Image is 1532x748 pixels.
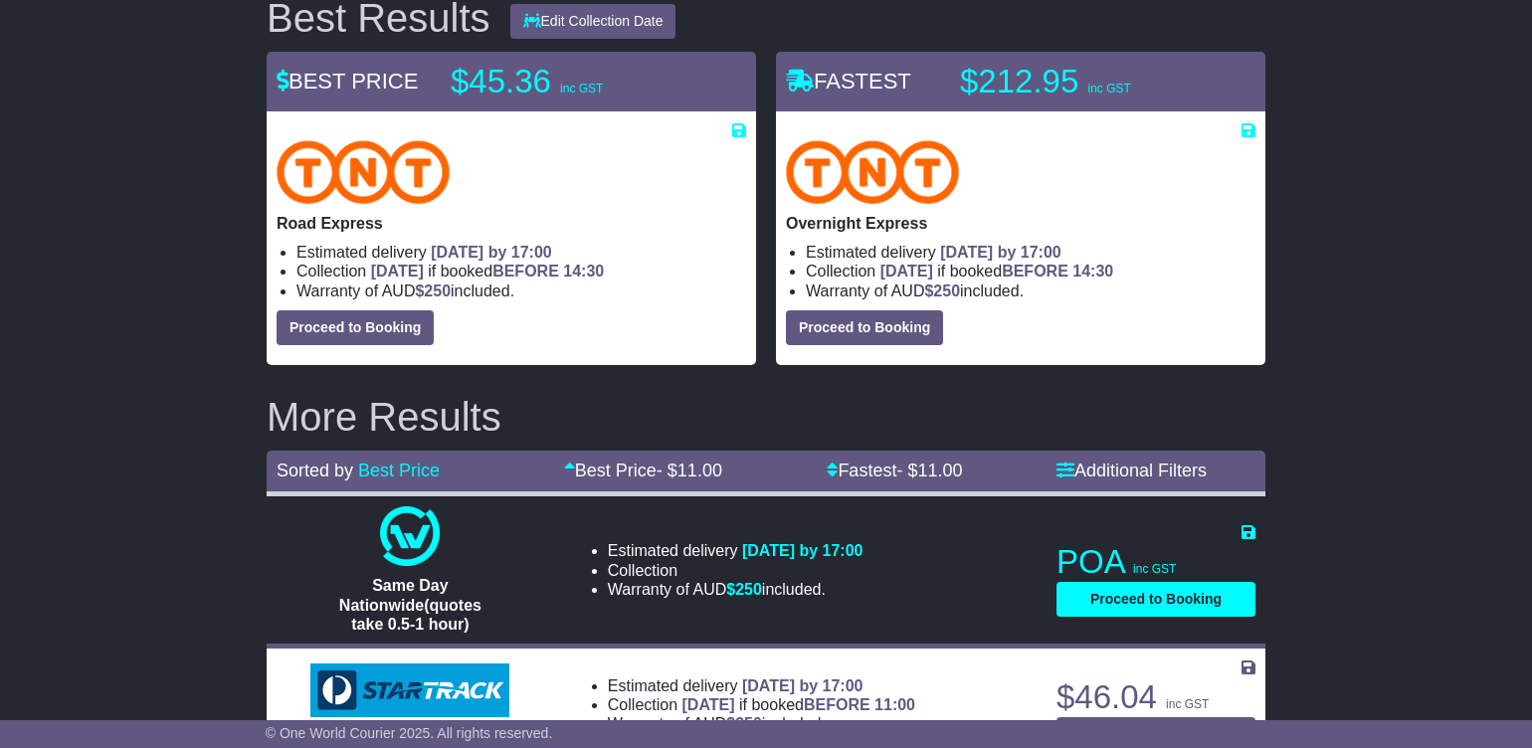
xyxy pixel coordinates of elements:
span: [DATE] by 17:00 [431,244,552,261]
li: Estimated delivery [608,541,863,560]
button: Edit Collection Date [510,4,676,39]
span: - $ [896,461,962,480]
li: Warranty of AUD included. [608,580,863,599]
span: $ [726,715,762,732]
span: BEST PRICE [277,69,418,93]
p: Road Express [277,214,746,233]
span: inc GST [560,82,603,95]
li: Collection [608,695,915,714]
h2: More Results [267,395,1265,439]
span: BEFORE [1002,263,1068,280]
span: $ [726,581,762,598]
span: [DATE] by 17:00 [742,677,863,694]
button: Proceed to Booking [1056,582,1255,617]
span: [DATE] [880,263,933,280]
li: Warranty of AUD included. [806,281,1255,300]
span: Sorted by [277,461,353,480]
span: 11.00 [917,461,962,480]
span: [DATE] [371,263,424,280]
img: TNT Domestic: Road Express [277,140,450,204]
span: 11:00 [874,696,915,713]
span: inc GST [1166,697,1209,711]
p: $45.36 [451,62,699,101]
li: Collection [296,262,746,280]
li: Collection [608,561,863,580]
img: TNT Domestic: Overnight Express [786,140,959,204]
span: $ [415,282,451,299]
span: Same Day Nationwide(quotes take 0.5-1 hour) [339,577,481,632]
span: [DATE] [682,696,735,713]
p: POA [1056,542,1255,582]
a: Best Price- $11.00 [564,461,722,480]
img: One World Courier: Same Day Nationwide(quotes take 0.5-1 hour) [380,506,440,566]
li: Collection [806,262,1255,280]
span: FASTEST [786,69,911,93]
li: Estimated delivery [806,243,1255,262]
span: if booked [682,696,915,713]
span: - $ [657,461,722,480]
span: 250 [735,715,762,732]
span: $ [924,282,960,299]
span: 250 [735,581,762,598]
button: Proceed to Booking [786,310,943,345]
p: Overnight Express [786,214,1255,233]
span: inc GST [1087,82,1130,95]
span: 11.00 [677,461,722,480]
span: if booked [371,263,604,280]
span: if booked [880,263,1113,280]
span: BEFORE [804,696,870,713]
li: Warranty of AUD included. [296,281,746,300]
span: 14:30 [1072,263,1113,280]
p: $212.95 [960,62,1209,101]
span: 14:30 [563,263,604,280]
li: Estimated delivery [608,676,915,695]
img: StarTrack: Express ATL [310,663,509,717]
p: $46.04 [1056,677,1255,717]
a: Fastest- $11.00 [827,461,962,480]
span: [DATE] by 17:00 [742,542,863,559]
a: Additional Filters [1056,461,1207,480]
span: 250 [424,282,451,299]
span: [DATE] by 17:00 [940,244,1061,261]
a: Best Price [358,461,440,480]
span: inc GST [1133,562,1176,576]
span: © One World Courier 2025. All rights reserved. [266,725,553,741]
button: Proceed to Booking [277,310,434,345]
li: Estimated delivery [296,243,746,262]
li: Warranty of AUD included. [608,714,915,733]
span: BEFORE [492,263,559,280]
span: 250 [933,282,960,299]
